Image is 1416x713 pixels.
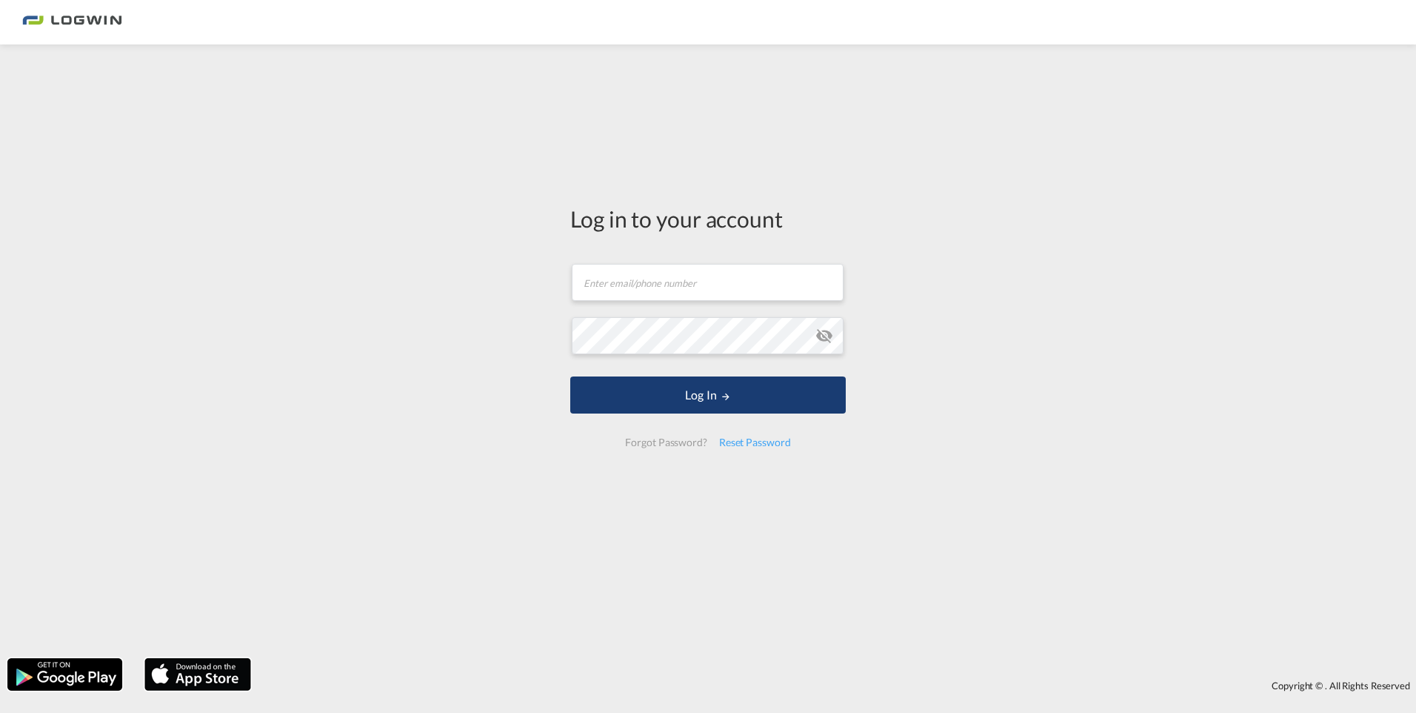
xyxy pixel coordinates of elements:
img: apple.png [143,657,253,692]
img: bc73a0e0d8c111efacd525e4c8ad7d32.png [22,6,122,39]
input: Enter email/phone number [572,264,844,301]
button: LOGIN [570,377,846,414]
div: Forgot Password? [619,429,712,456]
div: Log in to your account [570,203,846,234]
md-icon: icon-eye-off [815,327,833,345]
div: Reset Password [713,429,797,456]
img: google.png [6,657,124,692]
div: Copyright © . All Rights Reserved [258,673,1416,698]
